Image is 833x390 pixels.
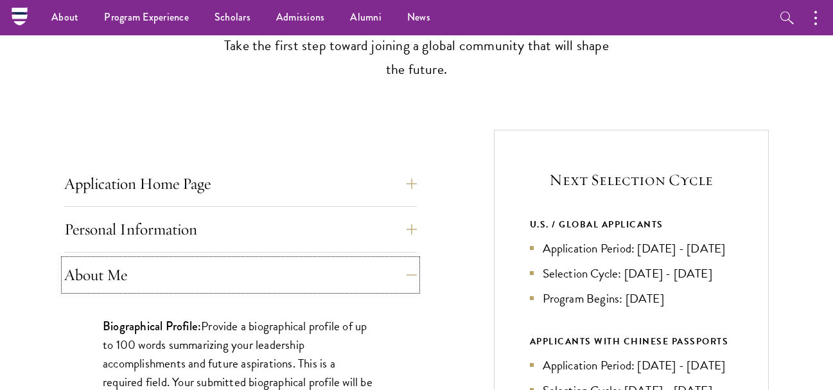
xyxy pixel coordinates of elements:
h5: Next Selection Cycle [530,169,733,191]
li: Application Period: [DATE] - [DATE] [530,356,733,375]
strong: Biographical Profile: [103,317,201,335]
li: Selection Cycle: [DATE] - [DATE] [530,264,733,283]
li: Application Period: [DATE] - [DATE] [530,239,733,258]
button: About Me [64,260,417,290]
p: Take the first step toward joining a global community that will shape the future. [218,34,616,82]
li: Program Begins: [DATE] [530,289,733,308]
div: U.S. / GLOBAL APPLICANTS [530,217,733,233]
div: APPLICANTS WITH CHINESE PASSPORTS [530,333,733,350]
button: Application Home Page [64,168,417,199]
button: Personal Information [64,214,417,245]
